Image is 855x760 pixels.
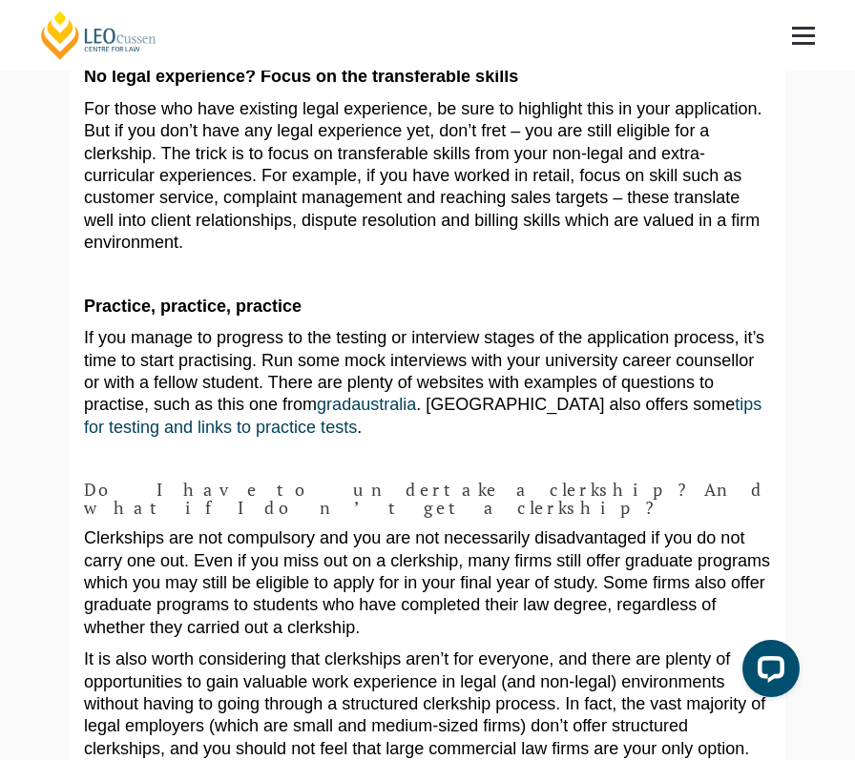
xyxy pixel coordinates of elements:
[84,327,771,439] p: If you manage to progress to the testing or interview stages of the application process, it’s tim...
[317,395,416,414] a: gradaustralia
[84,98,771,255] p: For those who have existing legal experience, be sure to highlight this in your application. But ...
[38,10,159,61] a: [PERSON_NAME] Centre for Law
[84,481,771,519] h4: Do I have to undertake a clerkship? And what if I don’t get a clerkship?
[727,632,807,712] iframe: LiveChat chat widget
[84,67,518,86] strong: No legal experience? Focus on the transferable skills
[84,297,302,316] strong: Practice, practice, practice
[84,527,771,639] p: Clerkships are not compulsory and you are not necessarily disadvantaged if you do not carry one o...
[84,395,761,436] a: tips for testing and links to practice tests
